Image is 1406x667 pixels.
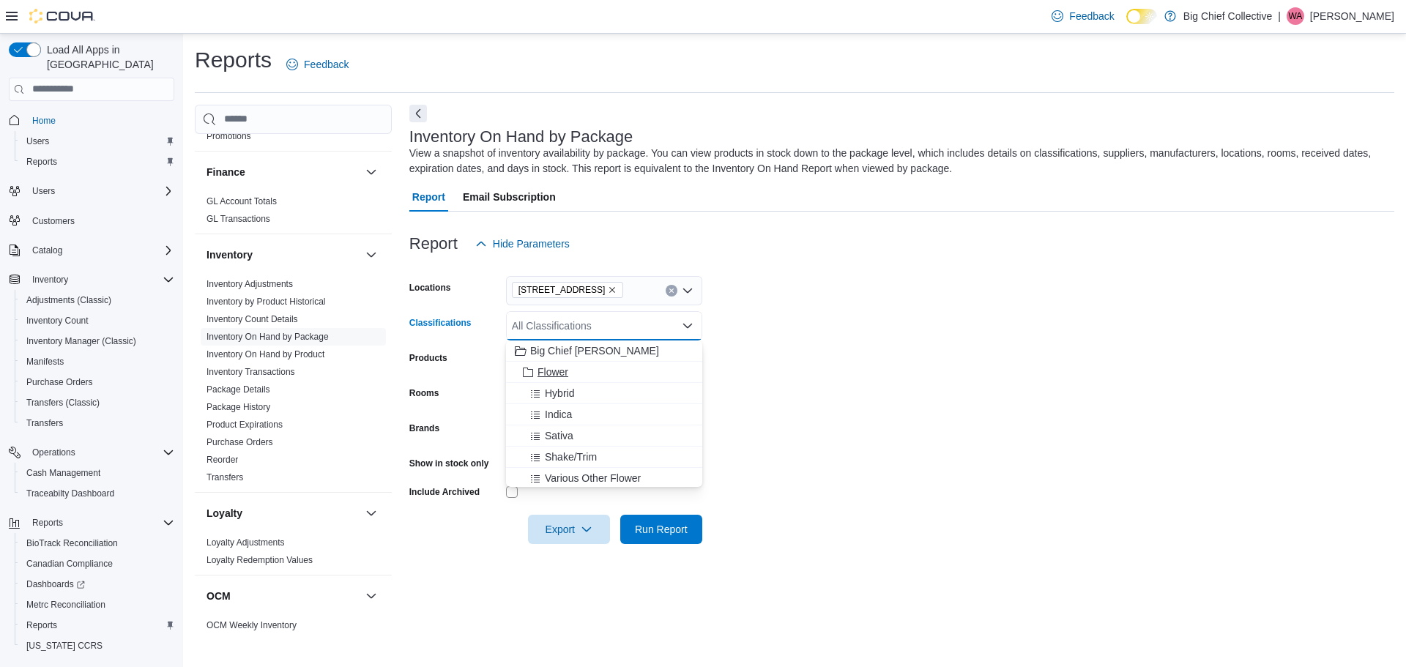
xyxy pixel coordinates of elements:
a: Inventory by Product Historical [207,297,326,307]
span: Hide Parameters [493,236,570,251]
a: Metrc Reconciliation [21,596,111,614]
span: [STREET_ADDRESS] [518,283,606,297]
button: Home [3,110,180,131]
button: Flower [506,362,702,383]
a: Adjustments (Classic) [21,291,117,309]
span: Manifests [21,353,174,370]
span: Purchase Orders [21,373,174,391]
button: Loyalty [207,506,360,521]
button: [US_STATE] CCRS [15,636,180,656]
button: Hybrid [506,383,702,404]
span: Home [32,115,56,127]
button: Export [528,515,610,544]
span: Export [537,515,601,544]
button: Canadian Compliance [15,554,180,574]
input: Dark Mode [1126,9,1157,24]
button: Inventory Manager (Classic) [15,331,180,351]
a: Inventory On Hand by Package [207,332,329,342]
a: Transfers [207,472,243,482]
span: Catalog [26,242,174,259]
span: Traceabilty Dashboard [26,488,114,499]
span: Home [26,111,174,130]
span: Operations [32,447,75,458]
span: Canadian Compliance [26,558,113,570]
button: Open list of options [682,285,693,297]
span: Flower [538,365,568,379]
span: GL Account Totals [207,195,277,207]
span: Inventory [32,274,68,286]
span: Catalog [32,245,62,256]
span: Indica [545,407,572,422]
span: Washington CCRS [21,637,174,655]
span: Metrc Reconciliation [26,599,105,611]
span: Reports [21,153,174,171]
span: Reorder [207,454,238,466]
span: Dashboards [26,578,85,590]
span: BioTrack Reconciliation [21,534,174,552]
button: Next [409,105,427,122]
div: Wilson Allen [1287,7,1304,25]
a: Inventory On Hand by Product [207,349,324,359]
h1: Reports [195,45,272,75]
button: Transfers [15,413,180,433]
span: Customers [26,212,174,230]
span: BioTrack Reconciliation [26,537,118,549]
a: Feedback [280,50,354,79]
a: Manifests [21,353,70,370]
span: Reports [32,517,63,529]
label: Show in stock only [409,458,489,469]
p: | [1278,7,1281,25]
span: GL Transactions [207,213,270,225]
a: [US_STATE] CCRS [21,637,108,655]
a: Reorder [207,455,238,465]
button: Finance [362,163,380,181]
h3: Inventory On Hand by Package [409,128,633,146]
span: Reports [26,514,174,532]
a: Inventory Manager (Classic) [21,332,142,350]
a: Traceabilty Dashboard [21,485,120,502]
div: Loyalty [195,534,392,575]
span: Transfers (Classic) [26,397,100,409]
span: Inventory Manager (Classic) [26,335,136,347]
button: Remove 3414 NW CACHE ROAD from selection in this group [608,286,617,294]
a: BioTrack Reconciliation [21,534,124,552]
span: Cash Management [26,467,100,479]
button: Users [26,182,61,200]
button: Customers [3,210,180,231]
button: Inventory [26,271,74,288]
a: GL Account Totals [207,196,277,206]
span: Feedback [1069,9,1114,23]
span: 3414 NW CACHE ROAD [512,282,624,298]
span: Users [26,135,49,147]
button: Sativa [506,425,702,447]
button: BioTrack Reconciliation [15,533,180,554]
span: Inventory [26,271,174,288]
button: Inventory [207,247,360,262]
label: Products [409,352,447,364]
span: Adjustments (Classic) [26,294,111,306]
span: Transfers (Classic) [21,394,174,411]
button: Big Chief [PERSON_NAME] [506,340,702,362]
a: Inventory Adjustments [207,279,293,289]
span: Feedback [304,57,349,72]
button: Users [3,181,180,201]
span: Users [26,182,174,200]
button: Traceabilty Dashboard [15,483,180,504]
button: Inventory Count [15,310,180,331]
a: Purchase Orders [21,373,99,391]
label: Include Archived [409,486,480,498]
button: Shake/Trim [506,447,702,468]
button: Users [15,131,180,152]
a: Users [21,133,55,150]
span: Reports [26,619,57,631]
span: Inventory Transactions [207,366,295,378]
span: Reports [21,616,174,634]
a: Reports [21,153,63,171]
span: Metrc Reconciliation [21,596,174,614]
button: Metrc Reconciliation [15,595,180,615]
span: Dark Mode [1126,24,1127,25]
h3: Report [409,235,458,253]
button: Inventory [3,269,180,290]
button: Various Other Flower [506,468,702,489]
a: Customers [26,212,81,230]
